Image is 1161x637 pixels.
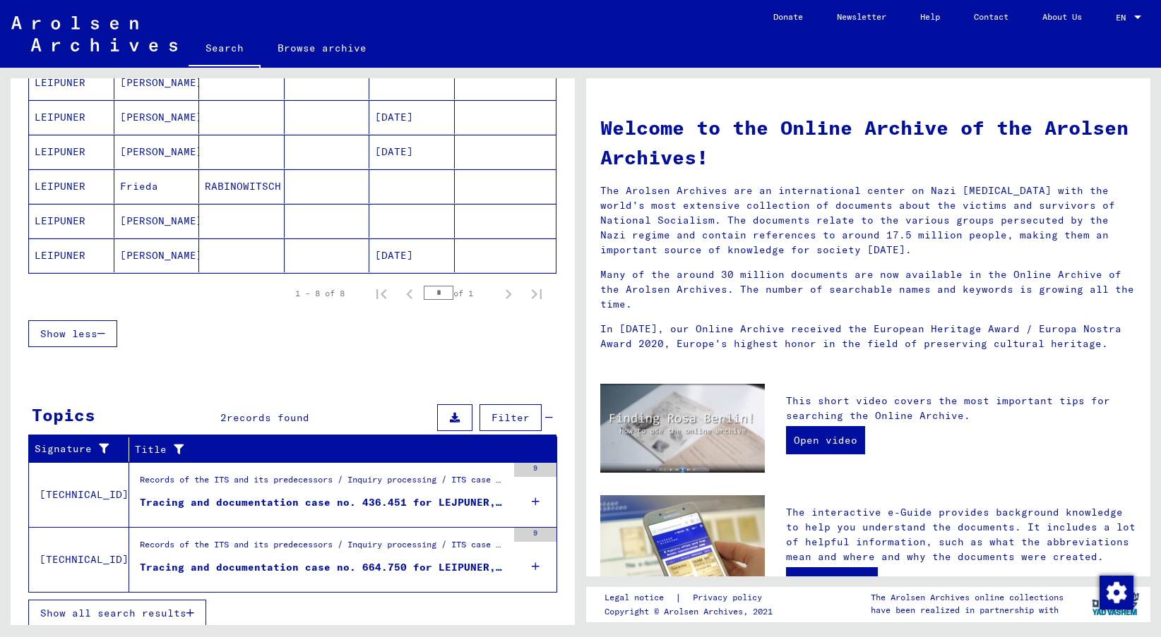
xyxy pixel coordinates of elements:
[605,605,779,618] p: Copyright © Arolsen Archives, 2021
[40,327,97,340] span: Show less
[29,66,114,99] mat-cell: LEIPUNER
[600,267,1136,312] p: Many of the around 30 million documents are now available in the Online Archive of the Arolsen Ar...
[514,528,556,542] div: 9
[494,279,523,308] button: Next page
[140,473,507,493] div: Records of the ITS and its predecessors / Inquiry processing / ITS case files as of 1947 / Reposi...
[40,607,186,619] span: Show all search results
[492,411,530,424] span: Filter
[35,442,111,456] div: Signature
[29,100,114,134] mat-cell: LEIPUNER
[369,100,455,134] mat-cell: [DATE]
[367,279,395,308] button: First page
[600,322,1136,351] p: In [DATE], our Online Archive received the European Heritage Award / Europa Nostra Award 2020, Eu...
[29,135,114,169] mat-cell: LEIPUNER
[786,426,865,454] a: Open video
[135,442,522,457] div: Title
[140,495,507,510] div: Tracing and documentation case no. 436.451 for LEJPUNER, [PERSON_NAME] born [DEMOGRAPHIC_DATA]
[114,204,200,238] mat-cell: [PERSON_NAME]
[114,100,200,134] mat-cell: [PERSON_NAME]
[140,560,507,575] div: Tracing and documentation case no. 664.750 for LEIPUNER, GALA born [DEMOGRAPHIC_DATA]
[1100,576,1133,609] img: Change consent
[29,204,114,238] mat-cell: LEIPUNER
[114,238,200,272] mat-cell: [PERSON_NAME]
[600,183,1136,257] p: The Arolsen Archives are an international center on Nazi [MEDICAL_DATA] with the world’s most ext...
[114,169,200,203] mat-cell: Frieda
[786,567,878,595] a: Open e-Guide
[480,404,542,431] button: Filter
[295,287,345,300] div: 1 – 8 of 8
[871,604,1064,617] p: have been realized in partnership with
[871,591,1064,604] p: The Arolsen Archives online collections
[29,238,114,272] mat-cell: LEIPUNER
[189,31,261,68] a: Search
[369,135,455,169] mat-cell: [DATE]
[514,463,556,477] div: 9
[600,495,765,605] img: eguide.jpg
[140,538,507,558] div: Records of the ITS and its predecessors / Inquiry processing / ITS case files as of 1947 / Reposi...
[681,590,779,605] a: Privacy policy
[261,31,383,65] a: Browse archive
[600,113,1136,172] h1: Welcome to the Online Archive of the Arolsen Archives!
[199,169,285,203] mat-cell: RABINOWITSCH
[395,279,424,308] button: Previous page
[227,411,309,424] span: records found
[28,320,117,347] button: Show less
[605,590,779,605] div: |
[1089,586,1142,621] img: yv_logo.png
[786,505,1136,564] p: The interactive e-Guide provides background knowledge to help you understand the documents. It in...
[369,238,455,272] mat-cell: [DATE]
[11,16,177,51] img: Arolsen_neg.svg
[1116,13,1131,23] span: EN
[600,384,765,473] img: video.jpg
[786,394,1136,423] p: This short video covers the most important tips for searching the Online Archive.
[35,438,129,461] div: Signature
[28,600,206,626] button: Show all search results
[114,135,200,169] mat-cell: [PERSON_NAME]
[424,286,494,300] div: of 1
[114,66,200,99] mat-cell: [PERSON_NAME]
[220,411,227,424] span: 2
[29,462,129,527] td: [TECHNICAL_ID]
[32,402,95,427] div: Topics
[605,590,675,605] a: Legal notice
[135,438,540,461] div: Title
[523,279,551,308] button: Last page
[29,527,129,592] td: [TECHNICAL_ID]
[29,169,114,203] mat-cell: LEIPUNER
